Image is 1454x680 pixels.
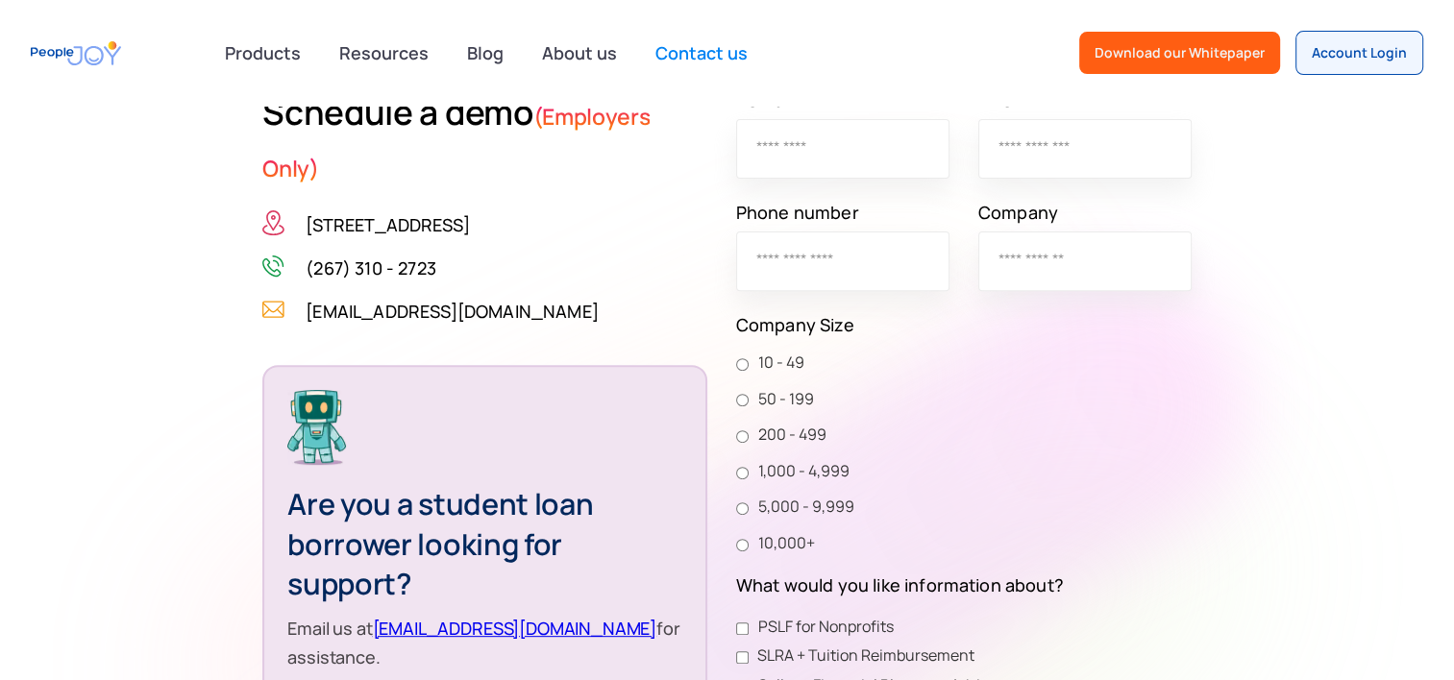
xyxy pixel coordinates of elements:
a: home [31,32,121,75]
a: Resources [328,32,440,74]
div: Products [213,34,312,72]
label: Company Size [736,310,1192,339]
img: Icon [262,297,284,322]
a: Contact us [644,32,759,74]
input: SLRA + Tuition Reimbursement [736,651,749,664]
span: Schedule a demo [262,88,532,135]
label: Company [978,198,1192,227]
div: Download our Whitepaper [1095,43,1265,62]
h3: Are you a student loan borrower looking for support? [287,484,681,604]
input: 5,000 - 9,999 [736,502,749,515]
a: [EMAIL_ADDRESS][DOMAIN_NAME] [306,297,598,326]
a: (267) 310 - 2723 [306,254,436,282]
img: Icon [262,210,284,235]
span: 10,000+ [749,531,815,556]
div: Account Login [1312,43,1407,62]
input: 10 - 49 [736,358,749,371]
label: What would you like information about? [736,571,1192,599]
p: Email us at for assistance. [287,614,681,671]
a: [EMAIL_ADDRESS][DOMAIN_NAME] [373,617,657,640]
input: PSLF for Nonprofits [736,622,749,635]
input: 10,000+ [736,539,749,551]
p: [STREET_ADDRESS] [306,210,470,239]
a: Account Login [1295,31,1423,75]
input: 50 - 199 [736,394,749,406]
a: Blog [456,32,515,74]
span: 1,000 - 4,999 [749,459,850,484]
span: PSLF for Nonprofits [758,615,894,640]
input: 1,000 - 4,999 [736,467,749,479]
label: Phone number [736,198,949,227]
span: SLRA + Tuition Reimbursement [749,644,974,668]
span: 200 - 499 [749,423,826,448]
span: 5,000 - 9,999 [749,495,854,520]
input: 200 - 499 [736,430,749,443]
a: About us [530,32,628,74]
span: 50 - 199 [749,387,814,412]
img: Icon [262,254,284,279]
span: 10 - 49 [749,351,804,376]
a: Download our Whitepaper [1079,32,1280,74]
